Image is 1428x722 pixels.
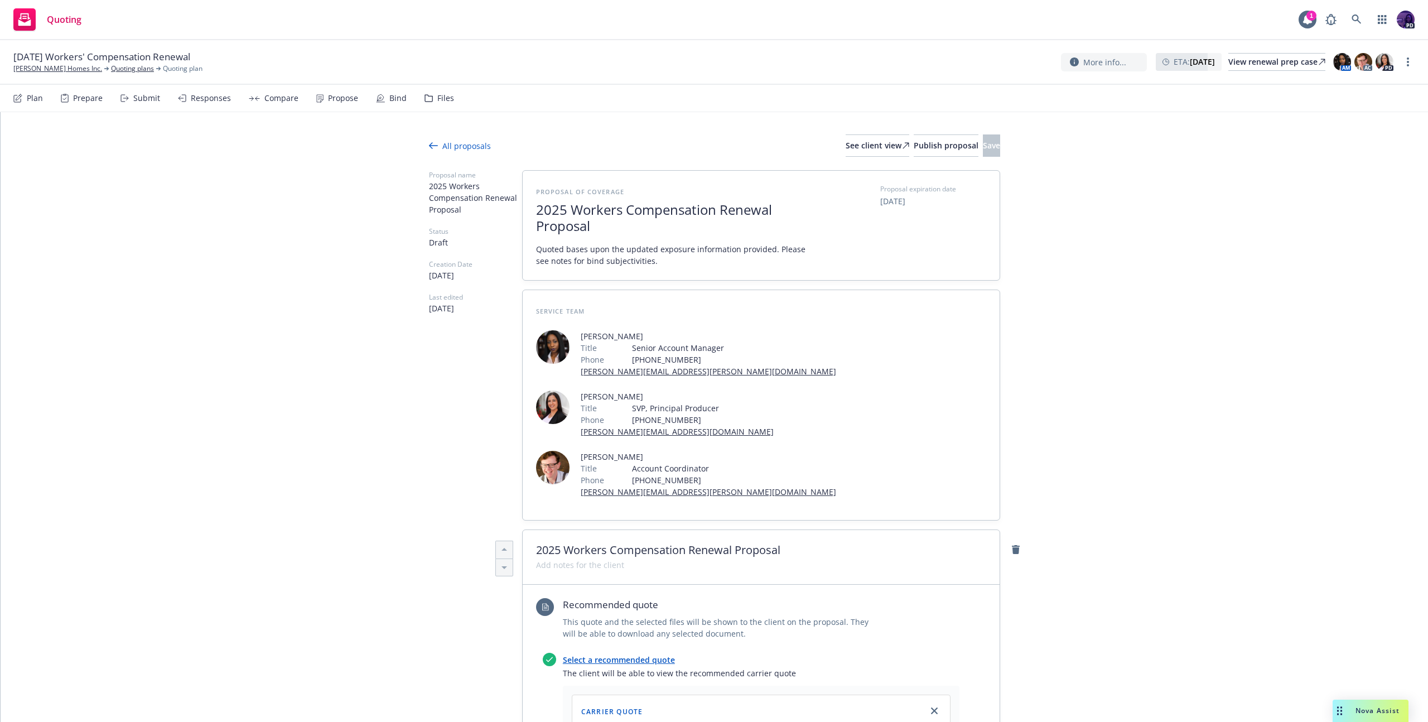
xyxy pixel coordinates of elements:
[581,414,604,426] span: Phone
[328,94,358,103] div: Propose
[1333,700,1347,722] div: Drag to move
[111,64,154,74] a: Quoting plans
[536,543,986,557] span: 2025 Workers Compensation Renewal Proposal
[632,342,836,354] span: Senior Account Manager
[9,4,86,35] a: Quoting
[1401,55,1415,69] a: more
[27,94,43,103] div: Plan
[1345,8,1368,31] a: Search
[1354,53,1372,71] img: photo
[563,654,675,665] a: Select a recommended quote
[581,366,836,377] a: [PERSON_NAME][EMAIL_ADDRESS][PERSON_NAME][DOMAIN_NAME]
[581,487,836,497] a: [PERSON_NAME][EMAIL_ADDRESS][PERSON_NAME][DOMAIN_NAME]
[1371,8,1393,31] a: Switch app
[429,227,522,237] span: Status
[536,187,624,196] span: Proposal of coverage
[563,667,959,679] span: The client will be able to view the recommended carrier quote
[191,94,231,103] div: Responses
[846,134,909,157] button: See client view
[389,94,407,103] div: Bind
[536,202,809,234] span: 2025 Workers Compensation Renewal Proposal
[264,94,298,103] div: Compare
[1190,56,1215,67] strong: [DATE]
[581,474,604,486] span: Phone
[1333,53,1351,71] img: photo
[581,451,836,463] span: [PERSON_NAME]
[1306,11,1316,21] div: 1
[429,259,522,269] span: Creation Date
[429,180,522,215] span: 2025 Workers Compensation Renewal Proposal
[429,140,491,152] div: All proposals
[563,598,881,612] span: Recommended quote
[1333,700,1408,722] button: Nova Assist
[1376,53,1393,71] img: photo
[581,330,836,342] span: [PERSON_NAME]
[73,94,103,103] div: Prepare
[928,704,941,718] a: close
[536,451,570,484] img: employee photo
[581,707,643,716] span: Carrier Quote
[13,50,190,64] span: [DATE] Workers' Compensation Renewal
[536,307,585,315] span: Service Team
[581,342,597,354] span: Title
[437,94,454,103] div: Files
[1320,8,1342,31] a: Report a Bug
[632,463,836,474] span: Account Coordinator
[13,64,102,74] a: [PERSON_NAME] Homes Inc.
[429,269,522,281] span: [DATE]
[914,134,978,157] button: Publish proposal
[536,243,809,267] span: Quoted bases upon the updated exposure information provided. Please see notes for bind subjectivi...
[47,15,81,24] span: Quoting
[632,402,774,414] span: SVP, Principal Producer
[1228,53,1325,71] a: View renewal prep case
[1009,543,1022,556] a: remove
[429,170,522,180] span: Proposal name
[581,463,597,474] span: Title
[1174,56,1215,68] span: ETA :
[1397,11,1415,28] img: photo
[563,616,881,639] span: This quote and the selected files will be shown to the client on the proposal. They will be able ...
[632,474,836,486] span: [PHONE_NUMBER]
[846,135,909,156] div: See client view
[581,426,774,437] a: [PERSON_NAME][EMAIL_ADDRESS][DOMAIN_NAME]
[581,354,604,365] span: Phone
[914,140,978,151] span: Publish proposal
[536,330,570,364] img: employee photo
[581,391,774,402] span: [PERSON_NAME]
[1355,706,1400,715] span: Nova Assist
[880,195,905,207] button: [DATE]
[1228,54,1325,70] div: View renewal prep case
[983,134,1000,157] button: Save
[983,140,1000,151] span: Save
[429,237,522,248] span: Draft
[1083,56,1126,68] span: More info...
[632,414,774,426] span: [PHONE_NUMBER]
[880,184,956,194] span: Proposal expiration date
[429,292,522,302] span: Last edited
[429,302,522,314] span: [DATE]
[133,94,160,103] div: Submit
[1061,53,1147,71] button: More info...
[163,64,202,74] span: Quoting plan
[632,354,836,365] span: [PHONE_NUMBER]
[581,402,597,414] span: Title
[536,391,570,424] img: employee photo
